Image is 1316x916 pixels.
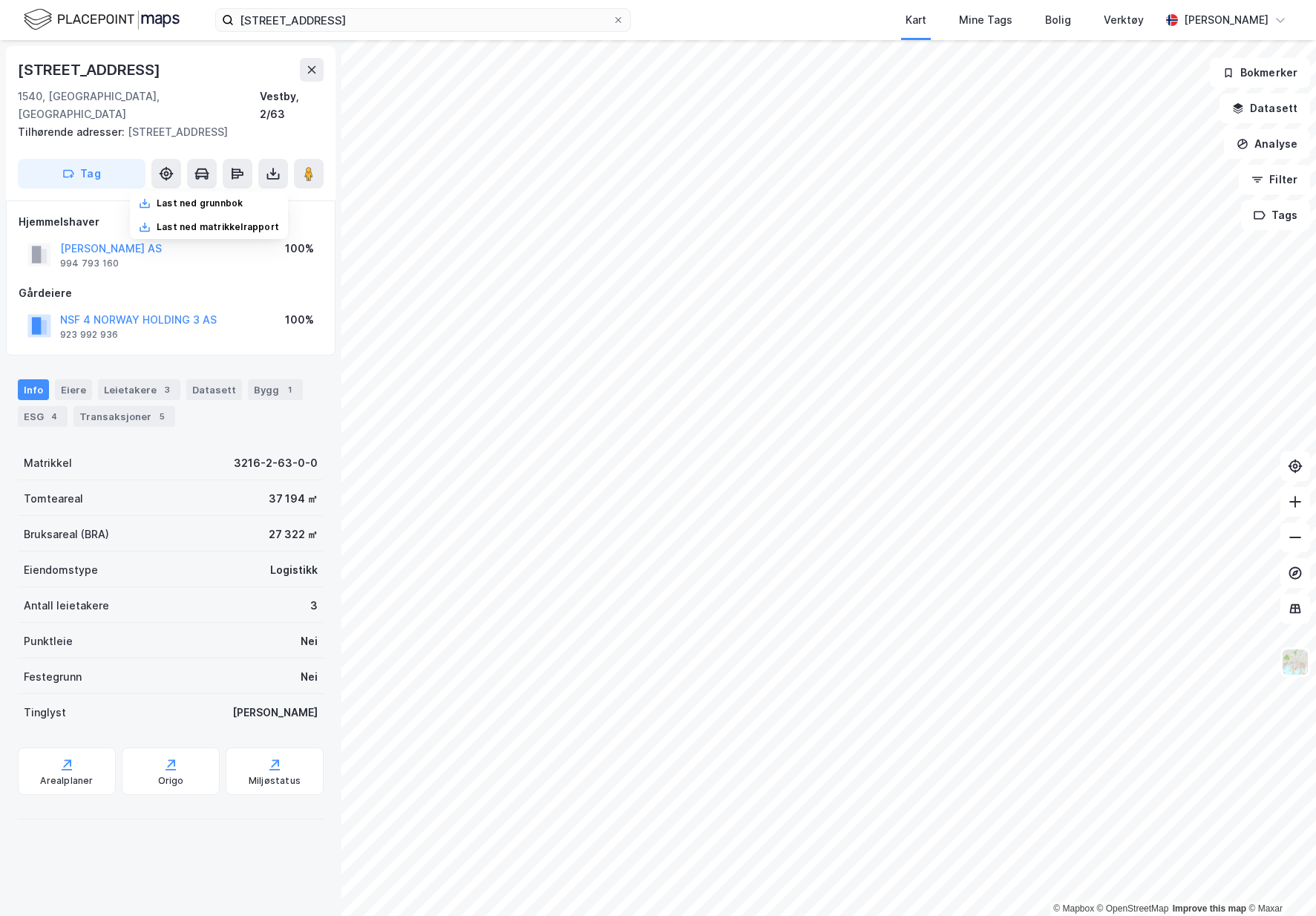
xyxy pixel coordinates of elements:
[19,284,323,302] div: Gårdeiere
[959,11,1012,29] div: Mine Tags
[186,379,242,400] div: Datasett
[1281,648,1309,676] img: Z
[285,240,314,258] div: 100%
[248,379,303,400] div: Bygg
[310,597,318,615] div: 3
[24,490,83,508] div: Tomteareal
[157,197,243,209] div: Last ned grunnbok
[301,632,318,650] div: Nei
[18,379,49,400] div: Info
[282,382,297,397] div: 1
[24,668,82,686] div: Festegrunn
[906,11,926,29] div: Kart
[60,258,119,269] div: 994 793 160
[24,7,180,33] img: logo.f888ab2527a4732fd821a326f86c7f29.svg
[24,704,66,722] div: Tinglyst
[19,213,323,231] div: Hjemmelshaver
[1241,200,1310,230] button: Tags
[24,561,98,579] div: Eiendomstype
[18,88,260,123] div: 1540, [GEOGRAPHIC_DATA], [GEOGRAPHIC_DATA]
[1239,165,1310,194] button: Filter
[260,88,324,123] div: Vestby, 2/63
[301,668,318,686] div: Nei
[234,454,318,472] div: 3216-2-63-0-0
[18,58,163,82] div: [STREET_ADDRESS]
[55,379,92,400] div: Eiere
[1053,903,1094,914] a: Mapbox
[60,329,118,341] div: 923 992 936
[157,221,279,233] div: Last ned matrikkelrapport
[18,406,68,427] div: ESG
[98,379,180,400] div: Leietakere
[47,409,62,424] div: 4
[1184,11,1268,29] div: [PERSON_NAME]
[269,490,318,508] div: 37 194 ㎡
[234,9,612,31] input: Søk på adresse, matrikkel, gårdeiere, leietakere eller personer
[1224,129,1310,159] button: Analyse
[73,406,175,427] div: Transaksjoner
[1210,58,1310,88] button: Bokmerker
[40,775,93,787] div: Arealplaner
[24,597,109,615] div: Antall leietakere
[158,775,184,787] div: Origo
[270,561,318,579] div: Logistikk
[24,526,109,543] div: Bruksareal (BRA)
[249,775,301,787] div: Miljøstatus
[269,526,318,543] div: 27 322 ㎡
[18,125,128,138] span: Tilhørende adresser:
[285,311,314,329] div: 100%
[24,632,73,650] div: Punktleie
[154,409,169,424] div: 5
[1097,903,1169,914] a: OpenStreetMap
[1045,11,1071,29] div: Bolig
[160,382,174,397] div: 3
[18,159,145,189] button: Tag
[232,704,318,722] div: [PERSON_NAME]
[18,123,312,141] div: [STREET_ADDRESS]
[1104,11,1144,29] div: Verktøy
[1220,94,1310,123] button: Datasett
[24,454,72,472] div: Matrikkel
[1173,903,1246,914] a: Improve this map
[1242,845,1316,916] iframe: Chat Widget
